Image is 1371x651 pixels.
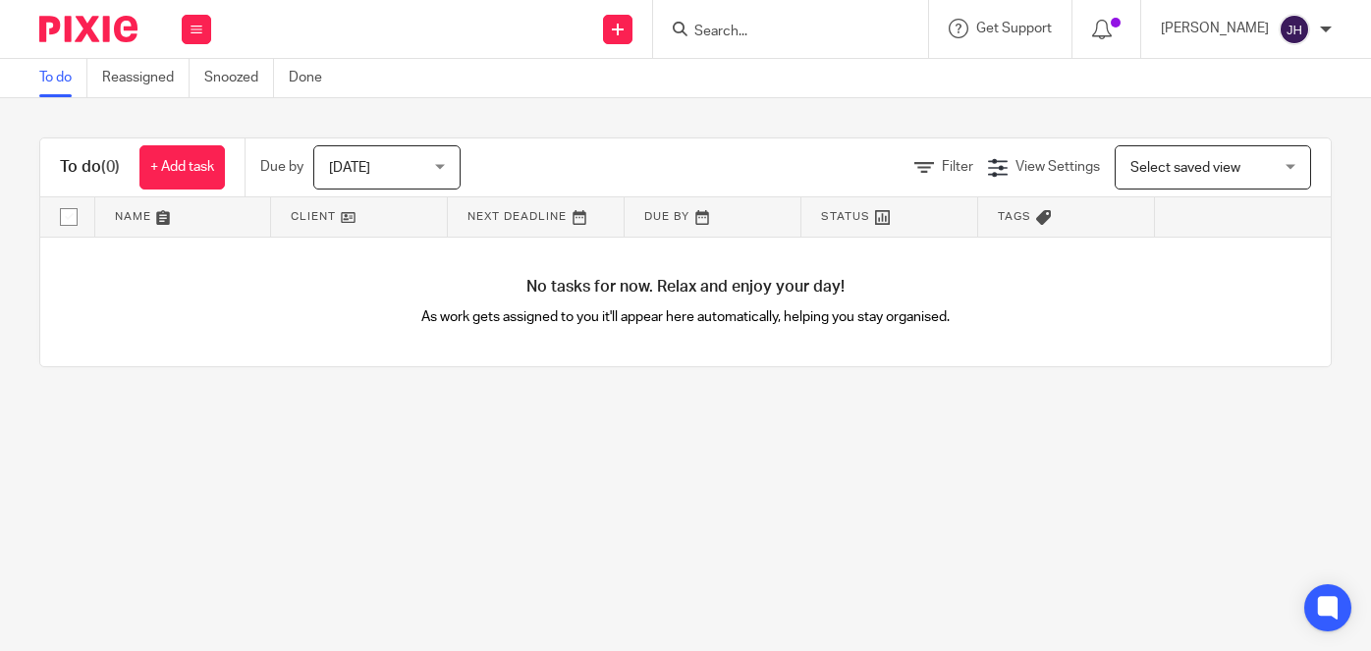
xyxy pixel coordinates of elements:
[942,160,973,174] span: Filter
[976,22,1052,35] span: Get Support
[260,157,303,177] p: Due by
[204,59,274,97] a: Snoozed
[363,307,1009,327] p: As work gets assigned to you it'll appear here automatically, helping you stay organised.
[39,16,137,42] img: Pixie
[1279,14,1310,45] img: svg%3E
[40,277,1331,298] h4: No tasks for now. Relax and enjoy your day!
[1015,160,1100,174] span: View Settings
[60,157,120,178] h1: To do
[289,59,337,97] a: Done
[39,59,87,97] a: To do
[102,59,190,97] a: Reassigned
[998,211,1031,222] span: Tags
[1130,161,1240,175] span: Select saved view
[1161,19,1269,38] p: [PERSON_NAME]
[329,161,370,175] span: [DATE]
[139,145,225,190] a: + Add task
[692,24,869,41] input: Search
[101,159,120,175] span: (0)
